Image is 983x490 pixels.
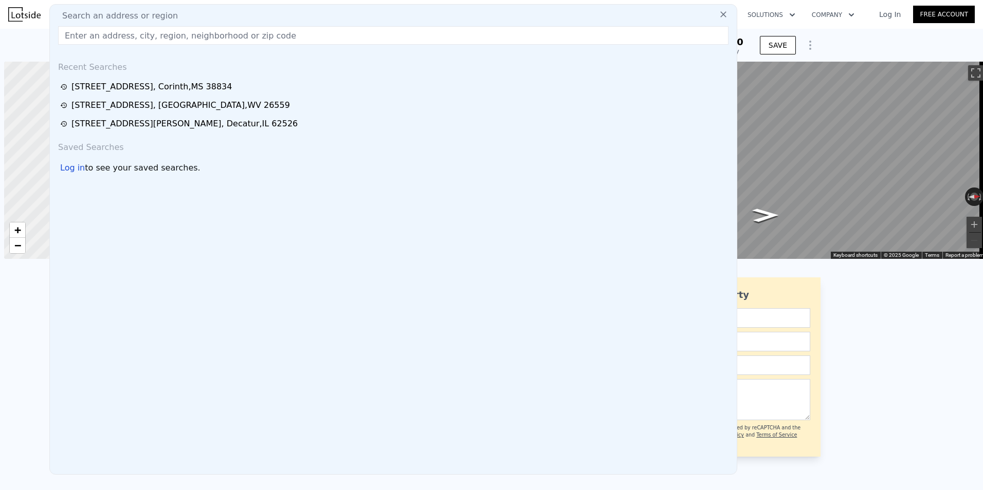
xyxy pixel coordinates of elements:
a: Terms of Service [756,432,797,438]
span: Search an address or region [54,10,178,22]
a: Zoom out [10,238,25,253]
a: [STREET_ADDRESS][PERSON_NAME], Decatur,IL 62526 [60,118,730,130]
a: Log In [867,9,913,20]
button: Company [804,6,863,24]
button: Rotate counterclockwise [965,187,971,206]
button: Solutions [739,6,804,24]
button: Keyboard shortcuts [833,252,878,259]
a: Zoom in [10,222,25,238]
div: [STREET_ADDRESS] , Corinth , MS 38834 [71,81,232,93]
span: + [14,223,21,236]
span: to see your saved searches. [85,162,200,174]
span: © 2025 Google [884,252,919,258]
div: This site is protected by reCAPTCHA and the Google and apply. [691,424,810,446]
img: Lotside [8,7,41,22]
div: Log in [60,162,85,174]
div: [STREET_ADDRESS] , [GEOGRAPHIC_DATA] , WV 26559 [71,99,290,111]
button: SAVE [760,36,796,54]
div: Recent Searches [54,53,733,78]
span: − [14,239,21,252]
div: [STREET_ADDRESS][PERSON_NAME] , Decatur , IL 62526 [71,118,298,130]
a: [STREET_ADDRESS], [GEOGRAPHIC_DATA],WV 26559 [60,99,730,111]
button: Show Options [800,35,821,55]
a: [STREET_ADDRESS], Corinth,MS 38834 [60,81,730,93]
button: Zoom in [967,217,982,232]
a: Free Account [913,6,975,23]
div: Saved Searches [54,133,733,158]
input: Enter an address, city, region, neighborhood or zip code [58,26,729,45]
button: Zoom out [967,233,982,248]
a: Terms [925,252,939,258]
path: Go North, Kilpatrick St [741,205,790,225]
